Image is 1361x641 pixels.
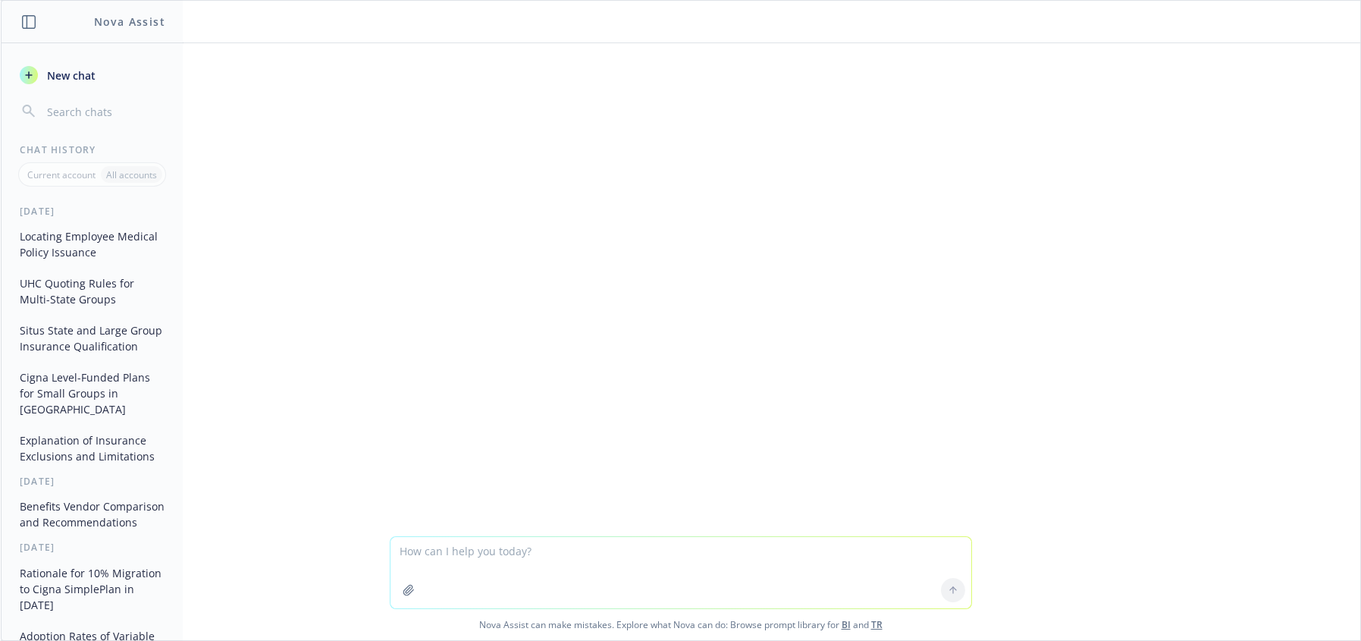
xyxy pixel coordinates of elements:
[44,101,165,122] input: Search chats
[2,205,183,218] div: [DATE]
[27,168,96,181] p: Current account
[2,143,183,156] div: Chat History
[14,224,171,265] button: Locating Employee Medical Policy Issuance
[14,428,171,469] button: Explanation of Insurance Exclusions and Limitations
[94,14,165,30] h1: Nova Assist
[44,68,96,83] span: New chat
[14,61,171,89] button: New chat
[871,618,883,631] a: TR
[7,609,1354,640] span: Nova Assist can make mistakes. Explore what Nova can do: Browse prompt library for and
[106,168,157,181] p: All accounts
[14,271,171,312] button: UHC Quoting Rules for Multi-State Groups
[842,618,851,631] a: BI
[14,494,171,535] button: Benefits Vendor Comparison and Recommendations
[14,365,171,422] button: Cigna Level-Funded Plans for Small Groups in [GEOGRAPHIC_DATA]
[14,561,171,617] button: Rationale for 10% Migration to Cigna SimplePlan in [DATE]
[2,541,183,554] div: [DATE]
[2,475,183,488] div: [DATE]
[14,318,171,359] button: Situs State and Large Group Insurance Qualification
